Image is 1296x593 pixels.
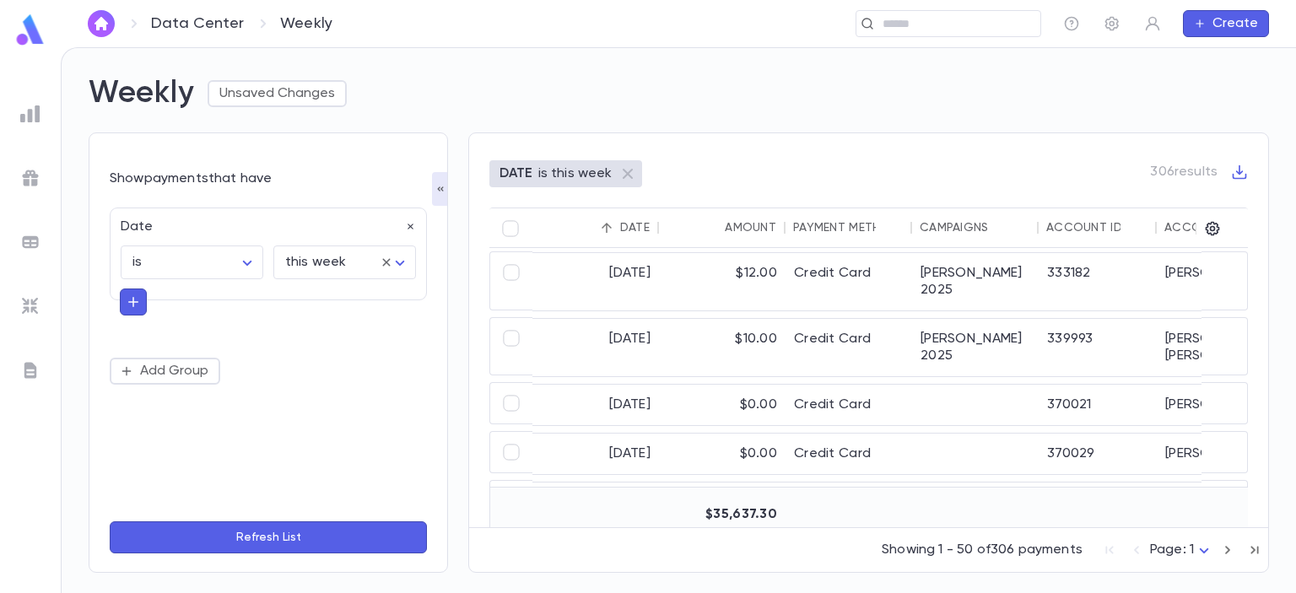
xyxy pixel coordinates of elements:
[20,360,40,380] img: letters_grey.7941b92b52307dd3b8a917253454ce1c.svg
[20,104,40,124] img: reports_grey.c525e4749d1bce6a11f5fe2a8de1b229.svg
[1120,214,1147,241] button: Sort
[1039,253,1157,310] div: 333182
[1150,164,1218,181] p: 306 results
[111,208,416,235] div: Date
[110,521,427,553] button: Refresh List
[532,385,659,425] div: [DATE]
[20,168,40,188] img: campaigns_grey.99e729a5f7ee94e3726e6486bddda8f1.svg
[786,385,912,425] div: Credit Card
[786,482,912,523] div: Credit Card
[121,246,263,279] div: is
[532,319,659,376] div: [DATE]
[725,221,776,235] div: Amount
[280,14,332,33] p: Weekly
[532,482,659,523] div: [DATE]
[659,434,786,474] div: $0.00
[89,75,194,112] h2: Weekly
[13,13,47,46] img: logo
[1039,434,1157,474] div: 370029
[912,253,1039,310] div: [PERSON_NAME] 2025
[786,319,912,376] div: Credit Card
[532,253,659,310] div: [DATE]
[786,253,912,310] div: Credit Card
[1039,319,1157,376] div: 339993
[110,170,427,187] p: Show payments that have
[659,319,786,376] div: $10.00
[1150,543,1194,557] span: Page: 1
[659,253,786,310] div: $12.00
[1039,482,1157,523] div: 369360
[285,256,346,269] span: this week
[698,214,725,241] button: Sort
[499,165,533,182] p: DATE
[151,14,244,33] a: Data Center
[659,494,786,535] div: $35,637.30
[110,358,220,385] button: Add Group
[786,434,912,474] div: Credit Card
[659,385,786,425] div: $0.00
[273,246,416,279] div: this week
[1046,221,1122,235] div: Account ID
[20,232,40,252] img: batches_grey.339ca447c9d9533ef1741baa751efc33.svg
[793,221,899,235] div: Payment Method
[132,256,142,269] span: is
[593,214,620,241] button: Sort
[1183,10,1269,37] button: Create
[876,214,903,241] button: Sort
[912,319,1039,376] div: [PERSON_NAME] 2025
[208,80,347,107] button: Unsaved Changes
[659,482,786,523] div: $0.00
[1039,385,1157,425] div: 370021
[538,165,613,182] p: is this week
[91,17,111,30] img: home_white.a664292cf8c1dea59945f0da9f25487c.svg
[920,221,989,235] div: Campaigns
[989,214,1016,241] button: Sort
[1150,537,1214,563] div: Page: 1
[620,221,650,235] div: Date
[882,542,1083,558] p: Showing 1 - 50 of 306 payments
[532,434,659,474] div: [DATE]
[489,160,642,187] div: DATEis this week
[20,296,40,316] img: imports_grey.530a8a0e642e233f2baf0ef88e8c9fcb.svg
